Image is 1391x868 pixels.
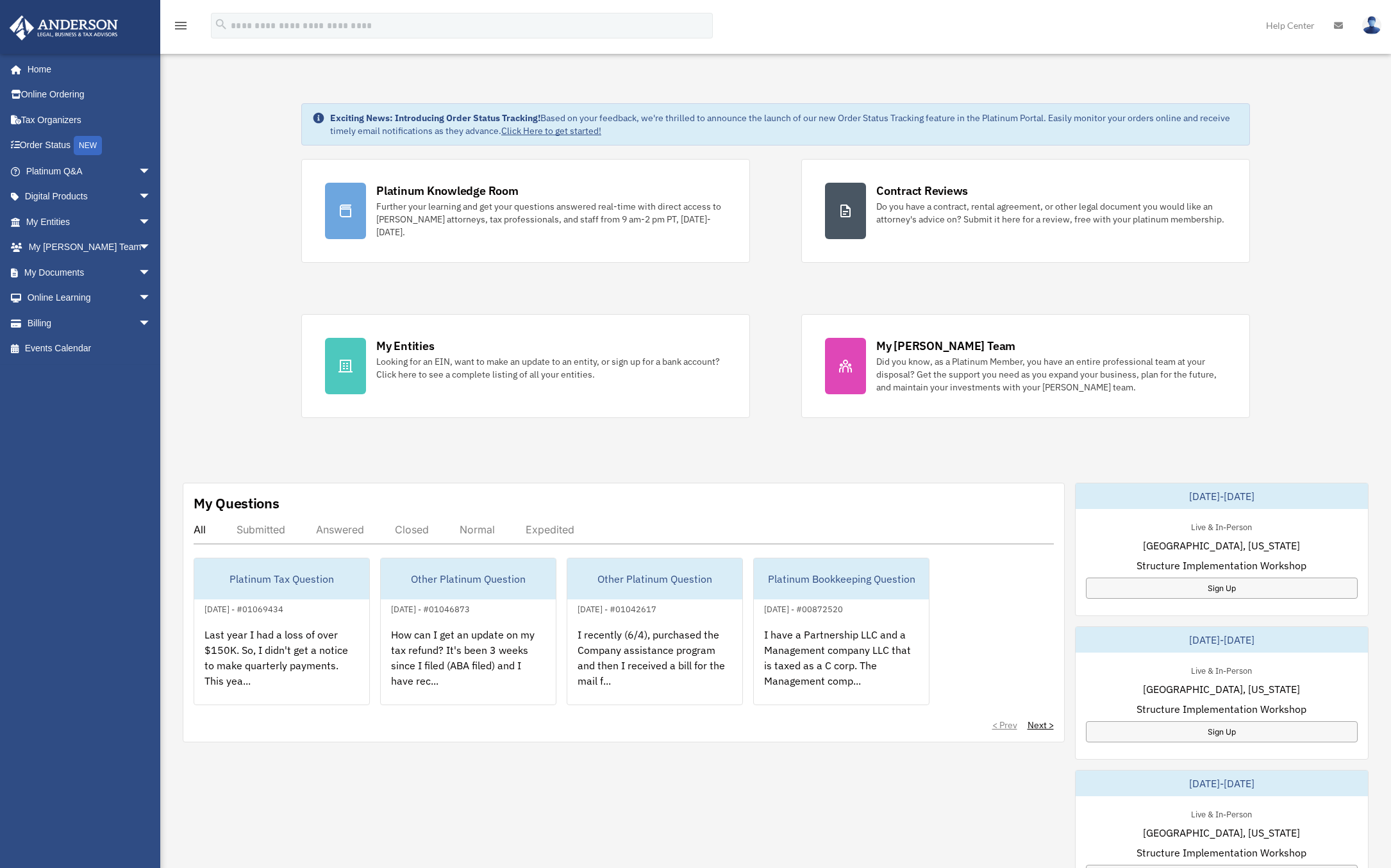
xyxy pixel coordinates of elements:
span: [GEOGRAPHIC_DATA], [US_STATE] [1143,825,1300,840]
div: [DATE]-[DATE] [1076,483,1369,509]
span: [GEOGRAPHIC_DATA], [US_STATE] [1143,681,1300,697]
div: Submitted [237,523,285,536]
div: All [194,523,206,536]
i: search [214,17,228,31]
div: Further your learning and get your questions answered real-time with direct access to [PERSON_NAM... [376,200,726,238]
a: My Entitiesarrow_drop_down [9,209,171,235]
span: arrow_drop_down [138,184,164,210]
div: Contract Reviews [876,183,968,199]
a: Billingarrow_drop_down [9,310,171,336]
a: My [PERSON_NAME] Team Did you know, as a Platinum Member, you have an entire professional team at... [801,314,1250,418]
a: Platinum Tax Question[DATE] - #01069434Last year I had a loss of over $150K. So, I didn't get a n... [194,558,370,705]
div: Last year I had a loss of over $150K. So, I didn't get a notice to make quarterly payments. This ... [194,617,369,717]
div: Based on your feedback, we're thrilled to announce the launch of our new Order Status Tracking fe... [330,112,1239,137]
a: Platinum Knowledge Room Further your learning and get your questions answered real-time with dire... [301,159,750,263]
div: Normal [460,523,495,536]
div: My [PERSON_NAME] Team [876,338,1015,354]
a: Click Here to get started! [501,125,601,137]
div: Live & In-Person [1181,806,1262,820]
div: Answered [316,523,364,536]
div: Did you know, as a Platinum Member, you have an entire professional team at your disposal? Get th... [876,355,1226,394]
a: My Documentsarrow_drop_down [9,260,171,285]
div: Other Platinum Question [381,558,556,599]
span: arrow_drop_down [138,158,164,185]
a: menu [173,22,188,33]
a: My Entities Looking for an EIN, want to make an update to an entity, or sign up for a bank accoun... [301,314,750,418]
div: Live & In-Person [1181,663,1262,676]
div: [DATE]-[DATE] [1076,771,1369,796]
a: Tax Organizers [9,107,171,133]
div: My Entities [376,338,434,354]
div: Platinum Knowledge Room [376,183,519,199]
div: Expedited [526,523,574,536]
strong: Exciting News: Introducing Order Status Tracking! [330,112,540,124]
div: I have a Partnership LLC and a Management company LLC that is taxed as a C corp. The Management c... [754,617,929,717]
a: Events Calendar [9,336,171,362]
a: My [PERSON_NAME] Teamarrow_drop_down [9,235,171,260]
div: Do you have a contract, rental agreement, or other legal document you would like an attorney's ad... [876,200,1226,226]
div: Closed [395,523,429,536]
div: [DATE] - #00872520 [754,601,853,615]
span: arrow_drop_down [138,209,164,235]
span: arrow_drop_down [138,285,164,312]
span: arrow_drop_down [138,310,164,337]
i: menu [173,18,188,33]
a: Next > [1028,719,1054,731]
div: I recently (6/4), purchased the Company assistance program and then I received a bill for the mai... [567,617,742,717]
span: Structure Implementation Workshop [1137,701,1306,717]
a: Platinum Bookkeeping Question[DATE] - #00872520I have a Partnership LLC and a Management company ... [753,558,929,705]
div: Other Platinum Question [567,558,742,599]
div: [DATE] - #01046873 [381,601,480,615]
a: Online Learningarrow_drop_down [9,285,171,311]
a: Order StatusNEW [9,133,171,159]
a: Contract Reviews Do you have a contract, rental agreement, or other legal document you would like... [801,159,1250,263]
a: Platinum Q&Aarrow_drop_down [9,158,171,184]
span: Structure Implementation Workshop [1137,558,1306,573]
span: arrow_drop_down [138,260,164,286]
div: [DATE] - #01042617 [567,601,667,615]
span: arrow_drop_down [138,235,164,261]
div: Live & In-Person [1181,519,1262,533]
a: Home [9,56,164,82]
div: [DATE]-[DATE] [1076,627,1369,653]
a: Other Platinum Question[DATE] - #01042617I recently (6/4), purchased the Company assistance progr... [567,558,743,705]
a: Online Ordering [9,82,171,108]
a: Digital Productsarrow_drop_down [9,184,171,210]
a: Sign Up [1086,578,1358,599]
div: [DATE] - #01069434 [194,601,294,615]
span: [GEOGRAPHIC_DATA], [US_STATE] [1143,538,1300,553]
a: Other Platinum Question[DATE] - #01046873How can I get an update on my tax refund? It's been 3 we... [380,558,556,705]
span: Structure Implementation Workshop [1137,845,1306,860]
div: Looking for an EIN, want to make an update to an entity, or sign up for a bank account? Click her... [376,355,726,381]
img: User Pic [1362,16,1381,35]
a: Sign Up [1086,721,1358,742]
div: Platinum Bookkeeping Question [754,558,929,599]
div: How can I get an update on my tax refund? It's been 3 weeks since I filed (ABA filed) and I have ... [381,617,556,717]
div: Platinum Tax Question [194,558,369,599]
div: NEW [74,136,102,155]
div: My Questions [194,494,279,513]
img: Anderson Advisors Platinum Portal [6,15,122,40]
